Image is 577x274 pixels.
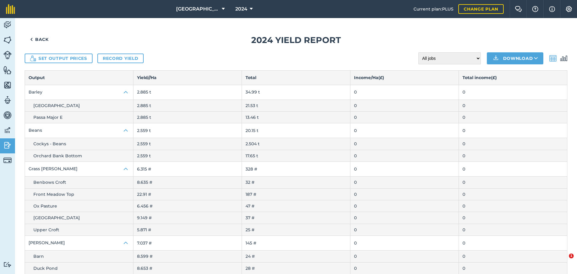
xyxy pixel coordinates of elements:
button: Set output prices [25,54,93,63]
img: svg+xml;base64,PD94bWwgdmVyc2lvbj0iMS4wIiBlbmNvZGluZz0idXRmLTgiPz4KPCEtLSBHZW5lcmF0b3I6IEFkb2JlIE... [3,20,12,29]
img: Two speech bubbles overlapping with the left bubble in the forefront [515,6,522,12]
td: 25 # [242,224,350,236]
img: Download icon [492,55,499,62]
img: svg+xml;base64,PHN2ZyB4bWxucz0iaHR0cDovL3d3dy53My5vcmcvMjAwMC9zdmciIHdpZHRoPSIxNyIgaGVpZ2h0PSIxNy... [549,5,555,13]
td: 0 [350,85,459,100]
th: Output [25,71,133,85]
button: Grass [PERSON_NAME] [25,162,133,176]
td: 2.885 t [133,85,242,100]
td: 2.504 t [242,138,350,150]
th: Total income ( £ ) [459,71,567,85]
td: 7.037 # [133,236,242,251]
td: 2.559 t [133,123,242,138]
span: Upper Croft [33,227,59,232]
td: 8.635 # [133,177,242,188]
img: A cog icon [565,6,572,12]
a: Back [25,33,54,45]
img: svg+xml;base64,PHN2ZyB4bWxucz0iaHR0cDovL3d3dy53My5vcmcvMjAwMC9zdmciIHdpZHRoPSI1NiIgaGVpZ2h0PSI2MC... [3,66,12,75]
span: [GEOGRAPHIC_DATA] [176,5,219,13]
th: Income / Ha ( £ ) [350,71,459,85]
img: svg+xml;base64,PHN2ZyB4bWxucz0iaHR0cDovL3d3dy53My5vcmcvMjAwMC9zdmciIHdpZHRoPSI5IiBoZWlnaHQ9IjI0Ii... [30,36,33,43]
span: [GEOGRAPHIC_DATA] [33,215,80,220]
td: 0 [459,150,567,162]
img: svg+xml;base64,PD94bWwgdmVyc2lvbj0iMS4wIiBlbmNvZGluZz0idXRmLTgiPz4KPCEtLSBHZW5lcmF0b3I6IEFkb2JlIE... [3,126,12,135]
img: svg+xml;base64,PD94bWwgdmVyc2lvbj0iMS4wIiBlbmNvZGluZz0idXRmLTgiPz4KPCEtLSBHZW5lcmF0b3I6IEFkb2JlIE... [3,111,12,120]
iframe: Intercom live chat [557,254,571,268]
td: 28 # [242,262,350,274]
td: 0 [350,224,459,236]
td: 0 [459,123,567,138]
span: Passa Major E [33,115,63,120]
td: 6.315 # [133,162,242,177]
td: 22.91 # [133,188,242,200]
img: svg+xml;base64,PHN2ZyB4bWxucz0iaHR0cDovL3d3dy53My5vcmcvMjAwMC9zdmciIHdpZHRoPSI1NiIgaGVpZ2h0PSI2MC... [3,35,12,45]
span: Front Meadow Top [33,192,74,197]
td: 0 [459,85,567,100]
td: 0 [350,162,459,177]
td: 13.46 t [242,112,350,123]
th: Total [242,71,350,85]
img: A question mark icon [532,6,539,12]
td: 2.885 t [133,100,242,111]
img: svg+xml;base64,PHN2ZyB4bWxucz0iaHR0cDovL3d3dy53My5vcmcvMjAwMC9zdmciIHdpZHRoPSI1NiIgaGVpZ2h0PSI2MC... [3,81,12,90]
td: 0 [459,188,567,200]
span: Current plan : PLUS [414,6,453,12]
a: Record yield [97,54,144,63]
td: 21.53 t [242,100,350,111]
td: 0 [350,150,459,162]
td: 0 [350,100,459,111]
span: 2024 [235,5,247,13]
span: Duck Pond [33,266,58,271]
span: Cockys - Beans [33,141,66,146]
td: 0 [350,138,459,150]
td: 0 [350,177,459,188]
span: Ox Pasture [33,203,57,209]
td: 0 [350,123,459,138]
td: 20.15 t [242,123,350,138]
td: 187 # [242,188,350,200]
img: Icon representing open state [122,165,130,173]
img: Icon representing open state [122,89,130,96]
td: 9.149 # [133,212,242,224]
td: 37 # [242,212,350,224]
td: 145 # [242,236,350,251]
td: 2.559 t [133,138,242,150]
td: 0 [459,212,567,224]
img: fieldmargin Logo [6,4,15,14]
td: 17.65 t [242,150,350,162]
img: Icon representing open state [122,127,130,134]
td: 0 [459,262,567,274]
button: Download [487,52,543,64]
td: 328 # [242,162,350,177]
h1: 2024 Yield report [25,33,567,47]
img: svg+xml;base64,PD94bWwgdmVyc2lvbj0iMS4wIiBlbmNvZGluZz0idXRmLTgiPz4KPCEtLSBHZW5lcmF0b3I6IEFkb2JlIE... [3,51,12,59]
img: Icon representing open state [122,239,130,247]
span: Benbows Croft [33,180,66,185]
td: 8.599 # [133,251,242,262]
td: 0 [350,236,459,251]
td: 24 # [242,251,350,262]
img: svg+xml;base64,PD94bWwgdmVyc2lvbj0iMS4wIiBlbmNvZGluZz0idXRmLTgiPz4KPCEtLSBHZW5lcmF0b3I6IEFkb2JlIE... [549,55,557,62]
td: 0 [350,200,459,212]
span: [GEOGRAPHIC_DATA] [33,103,80,108]
td: 32 # [242,177,350,188]
td: 0 [350,212,459,224]
td: 0 [459,236,567,251]
td: 0 [459,200,567,212]
img: svg+xml;base64,PD94bWwgdmVyc2lvbj0iMS4wIiBlbmNvZGluZz0idXRmLTgiPz4KPCEtLSBHZW5lcmF0b3I6IEFkb2JlIE... [3,96,12,105]
td: 2.885 t [133,112,242,123]
img: svg+xml;base64,PD94bWwgdmVyc2lvbj0iMS4wIiBlbmNvZGluZz0idXRmLTgiPz4KPCEtLSBHZW5lcmF0b3I6IEFkb2JlIE... [560,55,567,62]
td: 0 [350,112,459,123]
img: svg+xml;base64,PD94bWwgdmVyc2lvbj0iMS4wIiBlbmNvZGluZz0idXRmLTgiPz4KPCEtLSBHZW5lcmF0b3I6IEFkb2JlIE... [3,156,12,165]
span: Orchard Bank Bottom [33,153,82,159]
button: Beans [25,123,133,138]
td: 0 [350,251,459,262]
td: 0 [459,162,567,177]
td: 0 [350,188,459,200]
th: Yield/ / Ha [133,71,242,85]
td: 0 [459,251,567,262]
img: svg+xml;base64,PD94bWwgdmVyc2lvbj0iMS4wIiBlbmNvZGluZz0idXRmLTgiPz4KPCEtLSBHZW5lcmF0b3I6IEFkb2JlIE... [3,262,12,267]
td: 0 [459,177,567,188]
td: 47 # [242,200,350,212]
td: 6.456 # [133,200,242,212]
